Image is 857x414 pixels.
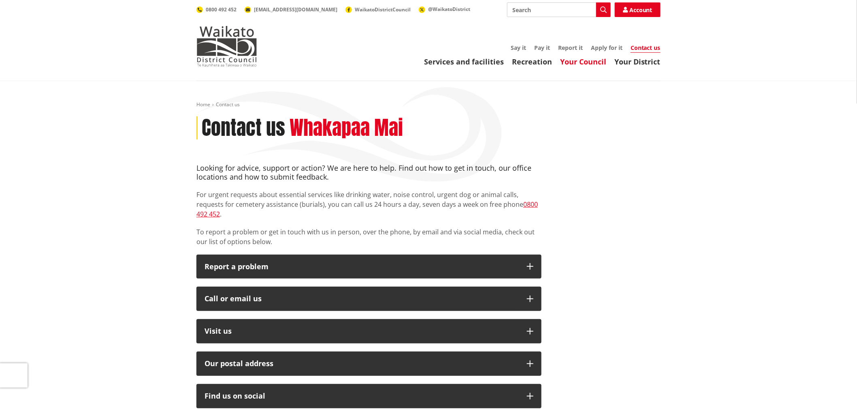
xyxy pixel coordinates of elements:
[511,44,526,51] a: Say it
[614,57,661,66] a: Your District
[615,2,661,17] a: Account
[290,116,403,140] h2: Whakapaa Mai
[507,2,611,17] input: Search input
[196,6,237,13] a: 0800 492 452
[205,392,519,400] div: Find us on social
[205,327,519,335] p: Visit us
[205,263,519,271] p: Report a problem
[216,101,240,108] span: Contact us
[196,255,541,279] button: Report a problem
[202,116,285,140] h1: Contact us
[245,6,337,13] a: [EMAIL_ADDRESS][DOMAIN_NAME]
[196,352,541,376] button: Our postal address
[196,384,541,408] button: Find us on social
[196,101,210,108] a: Home
[206,6,237,13] span: 0800 492 452
[631,44,661,53] a: Contact us
[196,287,541,311] button: Call or email us
[558,44,583,51] a: Report it
[428,6,470,13] span: @WaikatoDistrict
[355,6,411,13] span: WaikatoDistrictCouncil
[196,227,541,247] p: To report a problem or get in touch with us in person, over the phone, by email and via social me...
[196,101,661,108] nav: breadcrumb
[591,44,622,51] a: Apply for it
[512,57,552,66] a: Recreation
[419,6,470,13] a: @WaikatoDistrict
[345,6,411,13] a: WaikatoDistrictCouncil
[205,360,519,368] h2: Our postal address
[254,6,337,13] span: [EMAIL_ADDRESS][DOMAIN_NAME]
[196,319,541,343] button: Visit us
[196,200,538,219] a: 0800 492 452
[424,57,504,66] a: Services and facilities
[196,164,541,181] h4: Looking for advice, support or action? We are here to help. Find out how to get in touch, our off...
[560,57,606,66] a: Your Council
[196,26,257,66] img: Waikato District Council - Te Kaunihera aa Takiwaa o Waikato
[205,295,519,303] div: Call or email us
[196,190,541,219] p: For urgent requests about essential services like drinking water, noise control, urgent dog or an...
[534,44,550,51] a: Pay it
